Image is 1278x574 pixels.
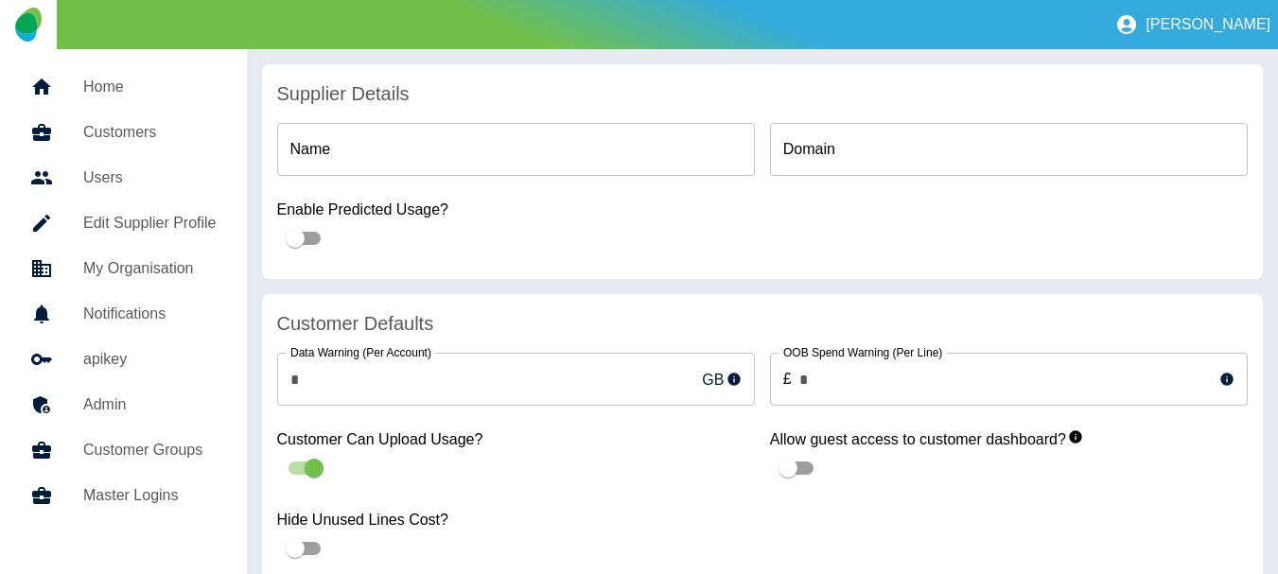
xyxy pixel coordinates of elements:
[83,212,217,235] h5: Edit Supplier Profile
[277,199,1248,220] label: Enable Predicted Usage?
[83,439,217,461] h5: Customer Groups
[15,246,232,291] a: My Organisation
[15,473,232,518] a: Master Logins
[783,344,942,360] label: OOB Spend Warning (Per Line)
[15,64,232,110] a: Home
[83,257,217,280] h5: My Organisation
[783,368,792,391] p: £
[1108,6,1278,43] button: [PERSON_NAME]
[83,166,217,189] h5: Users
[15,382,232,427] a: Admin
[1146,16,1270,33] p: [PERSON_NAME]
[15,337,232,382] a: apikey
[277,309,1248,338] h4: Customer Defaults
[1219,372,1234,387] svg: This sets the warning limit for each line’s Out-of-Bundle usage and usage exceeding the limit wil...
[15,110,232,155] a: Customers
[83,348,217,371] h5: apikey
[277,428,755,450] label: Customer Can Upload Usage?
[15,8,41,42] img: Logo
[1068,429,1083,444] svg: When enabled, this allows guest users to view your customer dashboards.
[15,155,232,200] a: Users
[277,79,1248,108] h4: Supplier Details
[727,372,742,387] svg: This sets the monthly warning limit for your customer’s Mobile Data usage and will be displayed a...
[83,484,217,507] h5: Master Logins
[83,393,217,416] h5: Admin
[277,509,1248,531] label: Hide Unused Lines Cost?
[83,76,217,98] h5: Home
[15,427,232,473] a: Customer Groups
[290,344,431,360] label: Data Warning (Per Account)
[770,428,1248,450] label: Allow guest access to customer dashboard?
[83,303,217,325] h5: Notifications
[15,291,232,337] a: Notifications
[83,121,217,144] h5: Customers
[15,200,232,246] a: Edit Supplier Profile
